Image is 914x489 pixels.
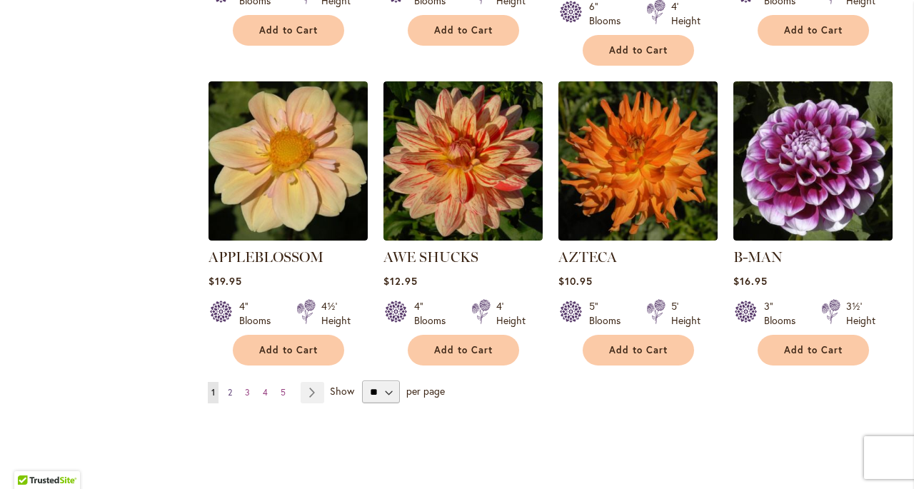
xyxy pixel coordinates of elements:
[609,44,668,56] span: Add to Cart
[784,24,843,36] span: Add to Cart
[330,384,354,398] span: Show
[224,382,236,403] a: 2
[558,248,617,266] a: AZTECA
[233,15,344,46] button: Add to Cart
[383,274,418,288] span: $12.95
[11,438,51,478] iframe: Launch Accessibility Center
[434,344,493,356] span: Add to Cart
[583,35,694,66] button: Add to Cart
[558,81,718,241] img: AZTECA
[321,299,351,328] div: 4½' Height
[408,335,519,366] button: Add to Cart
[228,387,232,398] span: 2
[383,81,543,241] img: AWE SHUCKS
[277,382,289,403] a: 5
[733,274,768,288] span: $16.95
[434,24,493,36] span: Add to Cart
[609,344,668,356] span: Add to Cart
[241,382,253,403] a: 3
[383,248,478,266] a: AWE SHUCKS
[496,299,526,328] div: 4' Height
[211,387,215,398] span: 1
[408,15,519,46] button: Add to Cart
[209,248,323,266] a: APPLEBLOSSOM
[671,299,700,328] div: 5' Height
[383,230,543,243] a: AWE SHUCKS
[263,387,268,398] span: 4
[733,230,893,243] a: B-MAN
[583,335,694,366] button: Add to Cart
[209,230,368,243] a: APPLEBLOSSOM
[233,335,344,366] button: Add to Cart
[558,230,718,243] a: AZTECA
[733,81,893,241] img: B-MAN
[589,299,629,328] div: 5" Blooms
[259,382,271,403] a: 4
[758,335,869,366] button: Add to Cart
[239,299,279,328] div: 4" Blooms
[764,299,804,328] div: 3" Blooms
[209,81,368,241] img: APPLEBLOSSOM
[209,274,242,288] span: $19.95
[758,15,869,46] button: Add to Cart
[245,387,250,398] span: 3
[259,24,318,36] span: Add to Cart
[259,344,318,356] span: Add to Cart
[784,344,843,356] span: Add to Cart
[281,387,286,398] span: 5
[558,274,593,288] span: $10.95
[406,384,445,398] span: per page
[414,299,454,328] div: 4" Blooms
[733,248,783,266] a: B-MAN
[846,299,875,328] div: 3½' Height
